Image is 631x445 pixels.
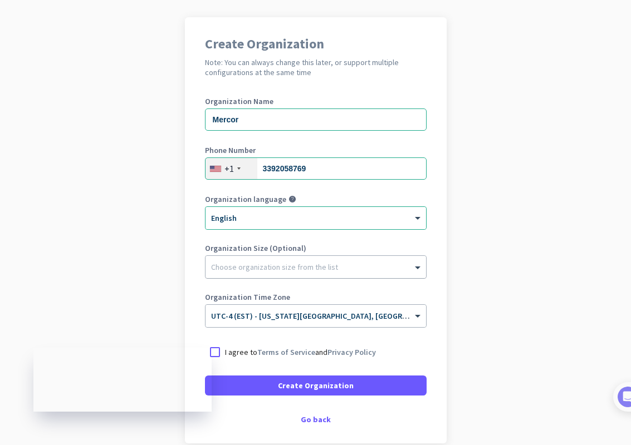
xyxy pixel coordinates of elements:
span: Create Organization [278,380,354,391]
label: Phone Number [205,146,427,154]
a: Privacy Policy [327,347,376,357]
i: help [288,195,296,203]
div: +1 [224,163,234,174]
input: What is the name of your organization? [205,108,427,131]
label: Organization language [205,195,286,203]
h1: Create Organization [205,37,427,51]
div: Go back [205,416,427,423]
label: Organization Size (Optional) [205,244,427,252]
label: Organization Name [205,97,427,105]
a: Terms of Service [257,347,315,357]
p: I agree to and [225,347,376,358]
h2: Note: You can always change this later, or support multiple configurations at the same time [205,57,427,77]
button: Create Organization [205,375,427,395]
input: 201-555-0123 [205,157,427,180]
label: Organization Time Zone [205,293,427,301]
iframe: Insightful Status [33,348,212,412]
